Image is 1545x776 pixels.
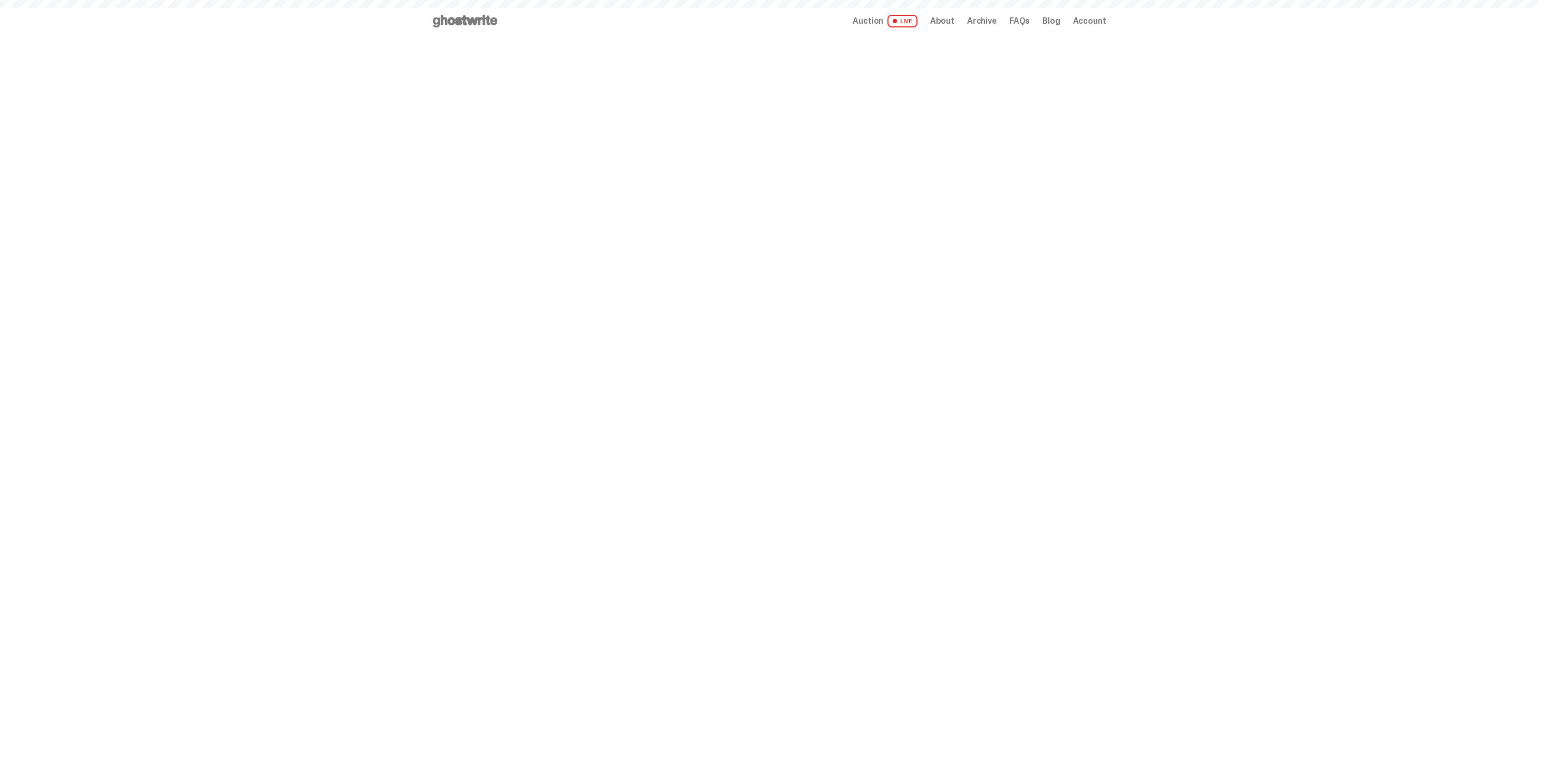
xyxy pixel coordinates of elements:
[887,15,918,27] span: LIVE
[853,17,883,25] span: Auction
[967,17,997,25] a: Archive
[853,15,917,27] a: Auction LIVE
[1009,17,1030,25] a: FAQs
[930,17,954,25] a: About
[1042,17,1060,25] a: Blog
[1073,17,1106,25] a: Account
